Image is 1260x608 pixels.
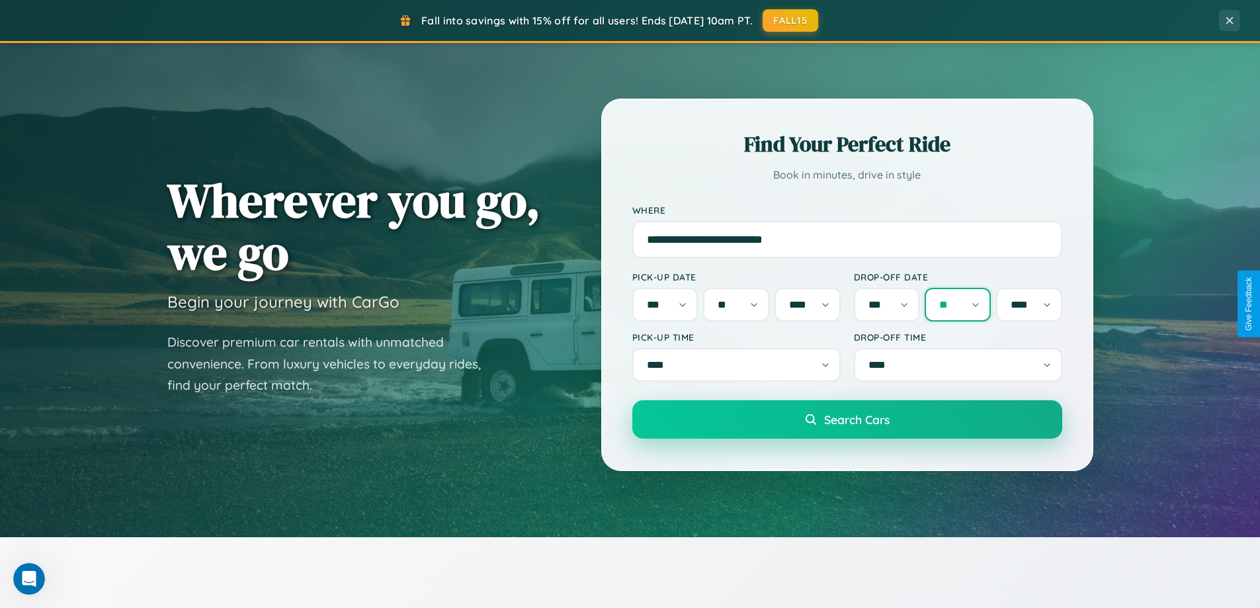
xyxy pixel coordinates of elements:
button: FALL15 [763,9,818,32]
label: Where [632,204,1062,216]
span: Search Cars [824,412,890,427]
label: Pick-up Date [632,271,841,282]
button: Search Cars [632,400,1062,439]
div: Give Feedback [1244,277,1253,331]
label: Pick-up Time [632,331,841,343]
h2: Find Your Perfect Ride [632,130,1062,159]
label: Drop-off Date [854,271,1062,282]
label: Drop-off Time [854,331,1062,343]
iframe: Intercom live chat [13,563,45,595]
span: Fall into savings with 15% off for all users! Ends [DATE] 10am PT. [421,14,753,27]
p: Discover premium car rentals with unmatched convenience. From luxury vehicles to everyday rides, ... [167,331,498,396]
p: Book in minutes, drive in style [632,165,1062,185]
h3: Begin your journey with CarGo [167,292,399,312]
h1: Wherever you go, we go [167,174,540,279]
